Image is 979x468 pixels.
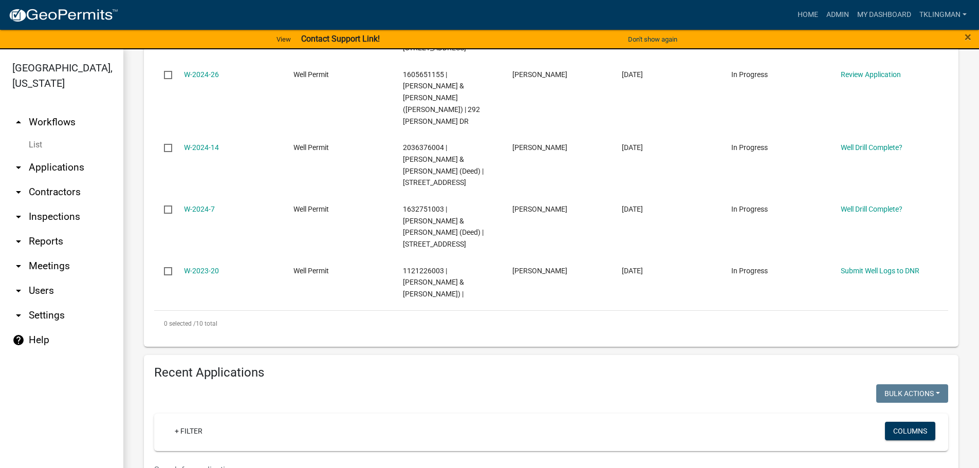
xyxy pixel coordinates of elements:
span: Amanda Tiedt [512,143,567,152]
span: In Progress [731,267,768,275]
span: Well Permit [293,70,329,79]
span: 2036376004 | MCCORMICK MARY & DWIGHT (Deed) | 39873 LUMBER RD [403,143,484,186]
a: W-2024-26 [184,70,219,79]
span: 1605651155 | HEALY PATRICK A & HAYLEE (Deed) | 292 ABEL DR [403,70,480,125]
div: 10 total [154,311,948,336]
span: In Progress [731,205,768,213]
a: Admin [822,5,853,25]
a: + Filter [167,422,211,440]
a: Review Application [841,70,901,79]
span: In Progress [731,70,768,79]
span: James A Handke [512,267,567,275]
span: 1632751003 | ALLYN WILLIAM L & JOY R (Deed) | 299 RIVER VIEW RD [403,205,484,248]
span: 06/16/2023 [622,267,643,275]
i: arrow_drop_down [12,235,25,248]
i: help [12,334,25,346]
button: Don't show again [624,31,681,48]
span: Patrick Healy [512,70,567,79]
button: Columns [885,422,935,440]
strong: Contact Support Link! [301,34,380,44]
span: William Lawrence Allyn [512,205,567,213]
a: My Dashboard [853,5,915,25]
i: arrow_drop_down [12,161,25,174]
span: Well Permit [293,143,329,152]
span: 1121226003 | BERNS PAUL T & BERNS LEVI J (Deed) | [403,267,464,298]
i: arrow_drop_up [12,116,25,128]
i: arrow_drop_down [12,309,25,322]
a: Well Drill Complete? [841,205,902,213]
button: Bulk Actions [876,384,948,403]
i: arrow_drop_down [12,285,25,297]
span: 04/16/2024 [622,205,643,213]
a: tklingman [915,5,971,25]
a: W-2024-7 [184,205,215,213]
span: In Progress [731,143,768,152]
a: Submit Well Logs to DNR [841,267,919,275]
span: Well Permit [293,267,329,275]
h4: Recent Applications [154,365,948,380]
button: Close [965,31,971,43]
span: 0 selected / [164,320,196,327]
i: arrow_drop_down [12,211,25,223]
span: × [965,30,971,44]
span: 08/09/2024 [622,143,643,152]
i: arrow_drop_down [12,260,25,272]
a: Well Drill Complete? [841,143,902,152]
a: Home [793,5,822,25]
span: Well Permit [293,205,329,213]
a: View [272,31,295,48]
span: 09/26/2024 [622,70,643,79]
a: W-2023-20 [184,267,219,275]
a: W-2024-14 [184,143,219,152]
i: arrow_drop_down [12,186,25,198]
